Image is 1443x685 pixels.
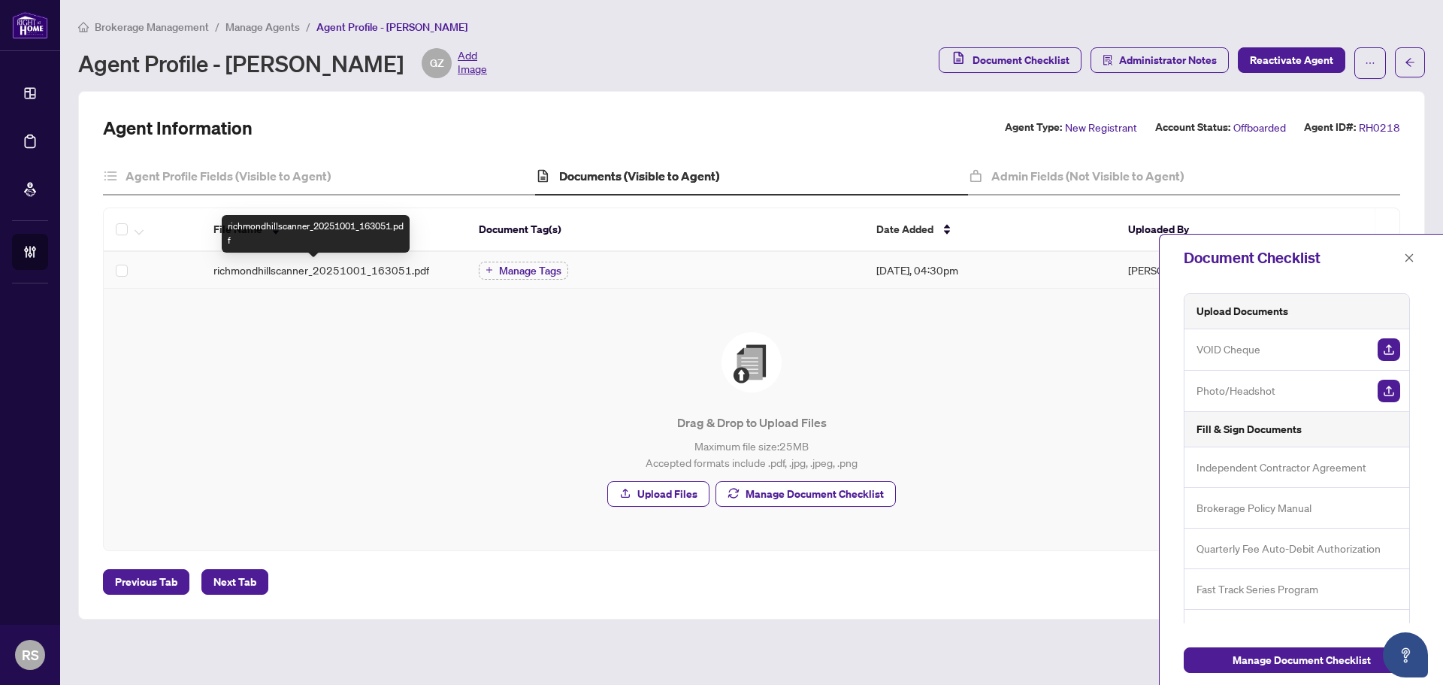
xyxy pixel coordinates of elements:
span: plus [486,266,493,274]
button: Manage Document Checklist [715,481,896,507]
span: Offboarded [1233,119,1286,136]
span: Photo/Headshot [1196,382,1275,399]
th: Uploaded By [1116,208,1314,252]
span: Document Checklist [973,48,1069,72]
span: Administrator Notes [1119,48,1217,72]
td: [PERSON_NAME] [1116,252,1314,289]
span: VOID Cheque [1196,341,1260,358]
span: Quarterly Fee Auto-Debit Authorization [1196,540,1381,557]
button: Reactivate Agent [1238,47,1345,73]
span: File UploadDrag & Drop to Upload FilesMaximum file size:25MBAccepted formats include .pdf, .jpg, ... [122,307,1381,532]
span: solution [1103,55,1113,65]
button: Upload Files [607,481,709,507]
button: Previous Tab [103,569,189,595]
p: Drag & Drop to Upload Files [134,414,1369,432]
span: Upload Files [637,482,697,506]
div: Document Checklist [1184,247,1399,269]
div: richmondhillscanner_20251001_163051.pdf [222,215,410,253]
td: [DATE], 04:30pm [864,252,1116,289]
button: Manage Document Checklist [1184,647,1419,673]
h4: Documents (Visible to Agent) [559,167,719,185]
img: Upload Document [1378,338,1400,361]
button: Next Tab [201,569,268,595]
span: Manage Document Checklist [1233,648,1371,672]
span: Previous Tab [115,570,177,594]
span: Add Image [458,48,487,78]
span: Agent Profile - [PERSON_NAME] [316,20,467,34]
span: New Registrant [1065,119,1137,136]
span: Reactivate Agent [1250,48,1333,72]
span: Manage Document Checklist [746,482,884,506]
h2: Agent Information [103,116,253,140]
span: ellipsis [1365,58,1375,68]
span: close [1404,253,1414,263]
span: Next Tab [213,570,256,594]
th: Date Added [864,208,1116,252]
button: Document Checklist [939,47,1081,73]
span: richmondhillscanner_20251001_163051.pdf [213,262,429,278]
label: Account Status: [1155,119,1230,136]
span: Date Added [876,221,933,238]
img: File Upload [721,332,782,393]
span: home [78,22,89,32]
span: PREC Agreement [1196,621,1279,638]
span: Fast Track Series Program [1196,580,1318,598]
button: Open asap [1383,632,1428,677]
li: / [215,18,219,35]
span: arrow-left [1405,57,1415,68]
th: Document Tag(s) [467,208,864,252]
h4: Agent Profile Fields (Visible to Agent) [126,167,331,185]
p: Maximum file size: 25 MB Accepted formats include .pdf, .jpg, .jpeg, .png [134,438,1369,471]
label: Agent Type: [1005,119,1062,136]
h4: Admin Fields (Not Visible to Agent) [991,167,1184,185]
img: logo [12,11,48,39]
span: GZ [430,55,444,71]
button: Administrator Notes [1091,47,1229,73]
h5: Fill & Sign Documents [1196,421,1302,438]
span: Brokerage Management [95,20,209,34]
span: RS [22,644,39,665]
span: Manage Tags [499,265,561,276]
span: Manage Agents [225,20,300,34]
span: File Name [213,221,262,238]
h5: Upload Documents [1196,303,1288,320]
th: File Name [201,208,467,252]
span: Independent Contractor Agreement [1196,459,1366,476]
img: Upload Document [1378,380,1400,402]
span: RH0218 [1359,119,1400,136]
div: Agent Profile - [PERSON_NAME] [78,48,487,78]
span: Brokerage Policy Manual [1196,499,1311,517]
button: Manage Tags [479,262,568,280]
li: / [306,18,310,35]
label: Agent ID#: [1304,119,1356,136]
